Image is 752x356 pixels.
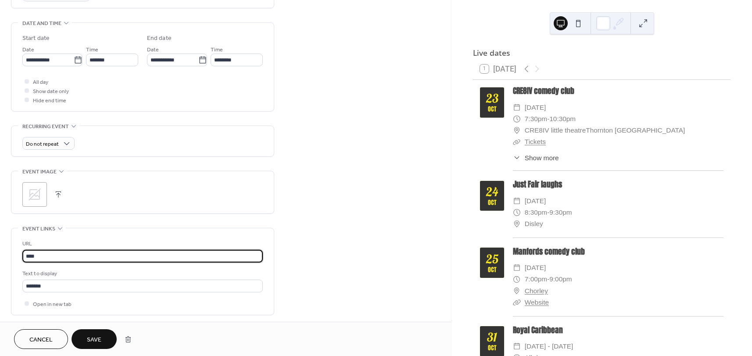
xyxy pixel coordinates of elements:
[87,335,101,345] span: Save
[22,239,261,248] div: URL
[513,218,521,230] div: ​
[525,298,549,306] a: Website
[488,345,496,351] div: Oct
[547,113,549,125] span: -
[486,253,498,265] div: 25
[147,45,159,54] span: Date
[26,139,59,149] span: Do not repeat
[525,273,547,285] span: 7:00pm
[473,47,731,58] div: Live dates
[488,267,496,273] div: Oct
[488,106,496,112] div: Oct
[513,273,521,285] div: ​
[525,113,547,125] span: 7:30pm
[547,273,549,285] span: -
[22,45,34,54] span: Date
[22,19,61,28] span: Date and time
[72,329,117,349] button: Save
[525,195,546,207] span: [DATE]
[488,200,496,206] div: Oct
[33,96,66,105] span: Hide end time
[33,87,69,96] span: Show date only
[525,341,573,352] span: [DATE] - [DATE]
[33,78,48,87] span: All day
[513,285,521,297] div: ​
[513,102,521,113] div: ​
[525,138,546,145] a: Tickets
[513,341,521,352] div: ​
[513,297,521,308] div: ​
[513,153,521,163] div: ​
[525,125,685,136] span: CRE8IV little theatreThornton [GEOGRAPHIC_DATA]
[513,136,521,147] div: ​
[549,273,572,285] span: 9:00pm
[486,92,498,104] div: 23
[547,207,549,218] span: -
[33,300,72,309] span: Open in new tab
[513,195,521,207] div: ​
[22,122,69,131] span: Recurring event
[486,186,498,198] div: 24
[525,218,543,230] span: Disley
[525,102,546,113] span: [DATE]
[147,34,172,43] div: End date
[22,269,261,278] div: Text to display
[513,262,521,273] div: ​
[487,331,497,343] div: 31
[549,113,576,125] span: 10:30pm
[22,167,57,176] span: Event image
[86,45,98,54] span: Time
[525,207,547,218] span: 8:30pm
[513,179,723,190] div: Just Fair laughs
[513,207,521,218] div: ​
[22,182,47,207] div: ;
[14,329,68,349] button: Cancel
[513,324,723,336] div: Royal Caribbean
[513,153,559,163] button: ​Show more
[513,246,585,257] a: Manfords comedy club
[513,85,574,97] a: CRE8IV comedy club
[513,125,521,136] div: ​
[211,45,223,54] span: Time
[22,34,50,43] div: Start date
[22,224,55,234] span: Event links
[525,262,546,273] span: [DATE]
[29,335,53,345] span: Cancel
[525,285,548,297] a: Chorley
[549,207,572,218] span: 9:30pm
[513,113,521,125] div: ​
[525,153,559,163] span: Show more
